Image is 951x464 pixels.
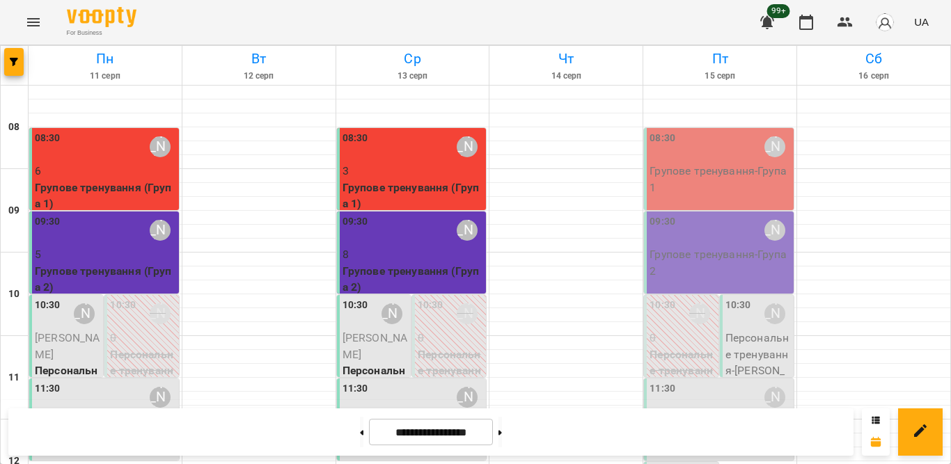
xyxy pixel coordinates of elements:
div: Тетяна Орешко-Кушнір [457,220,478,241]
p: Групове тренування (Група 2) [35,263,176,296]
div: Тетяна Орешко-Кушнір [764,220,785,241]
p: Групове тренування (Група 1) [343,179,484,212]
button: Menu [17,6,50,39]
label: 09:30 [650,214,675,230]
label: 09:30 [35,214,61,230]
label: 10:30 [418,298,443,313]
label: 10:30 [725,298,751,313]
p: Персональне тренування ([PERSON_NAME]) [110,346,175,412]
label: 10:30 [650,298,675,313]
h6: 10 [8,287,19,302]
div: Тетяна Орешко-Кушнір [457,387,478,408]
label: 10:30 [35,298,61,313]
div: Тетяна Орешко-Кушнір [764,303,785,324]
span: [PERSON_NAME] [35,331,100,361]
h6: Пн [31,48,180,70]
h6: 13 серп [338,70,487,83]
div: Тетяна Орешко-Кушнір [150,303,171,324]
p: 0 [650,330,715,346]
p: Персональне тренування [343,362,408,412]
p: 6 [35,163,176,179]
p: Персональне тренування ([PERSON_NAME]) [650,346,715,412]
h6: 15 серп [645,70,794,83]
label: 11:30 [650,381,675,397]
p: Персональне тренування ([PERSON_NAME]) [418,346,483,412]
p: 0 [110,330,175,346]
h6: Чт [492,48,640,70]
h6: 11 серп [31,70,180,83]
label: 08:30 [343,131,368,146]
h6: 16 серп [799,70,948,83]
p: 8 [343,246,484,263]
label: 10:30 [110,298,136,313]
span: 99+ [767,4,790,18]
img: Voopty Logo [67,7,136,27]
span: [PERSON_NAME] [343,331,407,361]
label: 08:30 [35,131,61,146]
p: Персональне тренування [35,362,100,412]
span: For Business [67,29,136,38]
h6: 14 серп [492,70,640,83]
div: Тетяна Орешко-Кушнір [382,303,402,324]
h6: 08 [8,120,19,135]
label: 09:30 [343,214,368,230]
div: Тетяна Орешко-Кушнір [150,220,171,241]
span: UA [914,15,929,29]
p: 3 [343,163,484,179]
h6: Сб [799,48,948,70]
label: 11:30 [35,381,61,397]
h6: Ср [338,48,487,70]
div: Тетяна Орешко-Кушнір [74,303,95,324]
p: Групове тренування - Група 2 [650,246,791,279]
p: Групове тренування - Група 1 [650,163,791,195]
p: Групове тренування (Група 1) [35,179,176,212]
h6: 09 [8,203,19,218]
div: Тетяна Орешко-Кушнір [764,387,785,408]
div: Тетяна Орешко-Кушнір [150,136,171,157]
label: 08:30 [650,131,675,146]
p: 5 [35,246,176,263]
div: Тетяна Орешко-Кушнір [457,136,478,157]
h6: 11 [8,370,19,385]
p: 0 [418,330,483,346]
label: 11:30 [343,381,368,397]
p: Групове тренування (Група 2) [343,263,484,296]
div: Тетяна Орешко-Кушнір [689,303,710,324]
img: avatar_s.png [875,13,895,32]
h6: 12 серп [184,70,333,83]
button: UA [909,9,934,35]
div: Тетяна Орешко-Кушнір [150,387,171,408]
p: Персональне тренування - [PERSON_NAME] [725,330,791,395]
h6: Вт [184,48,333,70]
h6: Пт [645,48,794,70]
div: Тетяна Орешко-Кушнір [457,303,478,324]
div: Тетяна Орешко-Кушнір [764,136,785,157]
label: 10:30 [343,298,368,313]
